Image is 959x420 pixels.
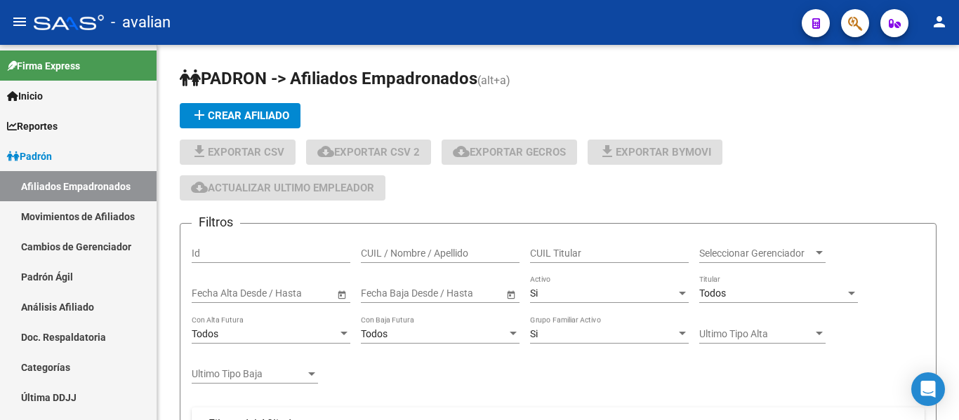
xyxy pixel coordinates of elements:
mat-icon: file_download [191,143,208,160]
span: (alt+a) [477,74,510,87]
span: Reportes [7,118,58,134]
button: Crear Afiliado [180,103,300,128]
input: Fecha inicio [192,287,243,299]
span: - avalian [111,7,171,38]
mat-icon: add [191,107,208,123]
button: Actualizar ultimo Empleador [180,175,385,201]
span: Todos [699,287,726,299]
button: Exportar CSV [180,140,296,165]
span: Padrón [7,149,52,164]
span: Exportar Bymovi [599,146,711,158]
mat-icon: cloud_download [453,143,470,160]
input: Fecha fin [424,287,493,299]
span: Ultimo Tipo Baja [192,368,305,380]
h3: Filtros [192,212,240,232]
span: Actualizar ultimo Empleador [191,182,374,194]
button: Exportar Bymovi [588,140,722,165]
span: Todos [361,328,388,339]
mat-icon: cloud_download [191,179,208,196]
button: Exportar GECROS [442,140,577,165]
mat-icon: cloud_download [317,143,334,160]
button: Exportar CSV 2 [306,140,431,165]
mat-icon: person [931,13,948,30]
span: Exportar CSV [191,146,284,158]
span: Seleccionar Gerenciador [699,248,813,259]
span: PADRON -> Afiliados Empadronados [180,69,477,88]
input: Fecha fin [255,287,324,299]
span: Exportar CSV 2 [317,146,420,158]
span: Todos [192,328,218,339]
span: Firma Express [7,58,80,74]
span: Si [530,287,538,299]
mat-icon: file_download [599,143,616,160]
span: Si [530,328,538,339]
span: Ultimo Tipo Alta [699,328,813,340]
div: Open Intercom Messenger [911,372,945,406]
span: Inicio [7,88,43,104]
span: Exportar GECROS [453,146,566,158]
button: Open calendar [334,287,349,302]
button: Open calendar [503,287,518,302]
span: Crear Afiliado [191,109,289,122]
input: Fecha inicio [361,287,412,299]
mat-icon: menu [11,13,28,30]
